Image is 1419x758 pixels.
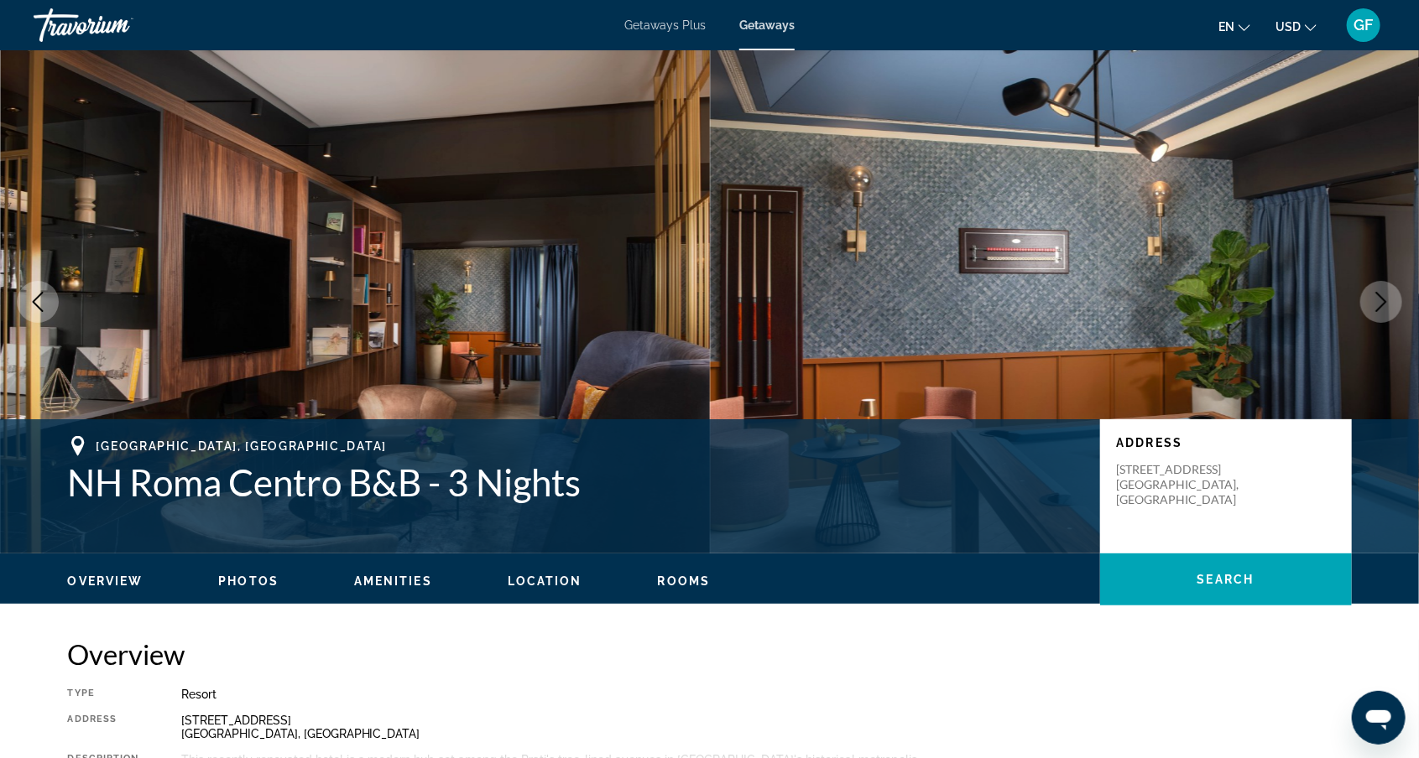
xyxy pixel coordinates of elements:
[68,574,143,589] button: Overview
[658,574,711,589] button: Rooms
[1276,14,1317,39] button: Change currency
[1100,553,1352,605] button: Search
[1218,14,1250,39] button: Change language
[739,18,795,32] a: Getaways
[1354,17,1374,34] span: GF
[68,637,1352,671] h2: Overview
[658,574,711,588] span: Rooms
[354,574,432,589] button: Amenities
[97,439,387,453] span: [GEOGRAPHIC_DATA], [GEOGRAPHIC_DATA]
[181,688,1352,701] div: Resort
[1117,436,1335,449] p: Address
[1342,8,1385,43] button: User Menu
[1276,20,1301,34] span: USD
[1218,20,1234,34] span: en
[1197,573,1255,586] span: Search
[508,574,582,588] span: Location
[1352,691,1406,745] iframe: Button to launch messaging window
[68,714,139,740] div: Address
[34,3,201,47] a: Travorium
[1117,462,1251,507] p: [STREET_ADDRESS] [GEOGRAPHIC_DATA], [GEOGRAPHIC_DATA]
[17,281,59,323] button: Previous image
[68,460,1083,504] h1: NH Roma Centro B&B - 3 Nights
[624,18,706,32] a: Getaways Plus
[68,688,139,701] div: Type
[181,714,1352,740] div: [STREET_ADDRESS] [GEOGRAPHIC_DATA], [GEOGRAPHIC_DATA]
[1360,281,1402,323] button: Next image
[218,574,279,589] button: Photos
[218,574,279,588] span: Photos
[354,574,432,588] span: Amenities
[508,574,582,589] button: Location
[68,574,143,588] span: Overview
